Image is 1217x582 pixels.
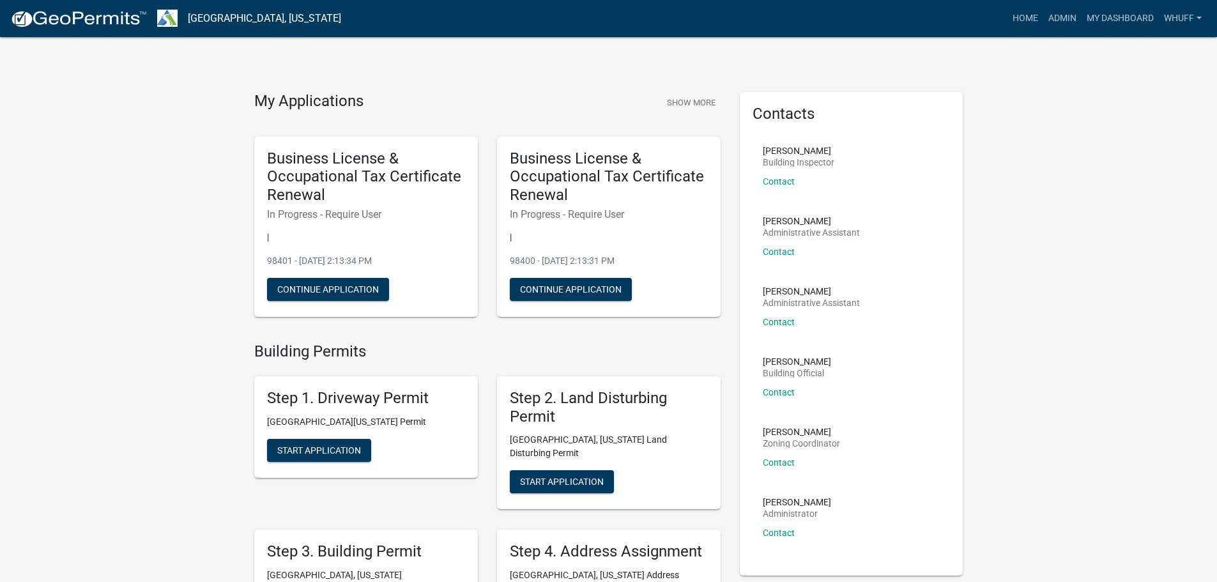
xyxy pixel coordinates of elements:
h5: Step 4. Address Assignment [510,542,708,561]
h5: Step 1. Driveway Permit [267,389,465,408]
p: Administrative Assistant [763,298,860,307]
a: Contact [763,457,795,468]
p: 98400 - [DATE] 2:13:31 PM [510,254,708,268]
a: Contact [763,176,795,187]
p: | [510,231,708,244]
h5: Step 3. Building Permit [267,542,465,561]
h5: Step 2. Land Disturbing Permit [510,389,708,426]
p: Building Inspector [763,158,834,167]
h6: In Progress - Require User [267,208,465,220]
button: Show More [662,92,721,113]
h5: Business License & Occupational Tax Certificate Renewal [267,149,465,204]
p: Administrative Assistant [763,228,860,237]
p: [GEOGRAPHIC_DATA][US_STATE] Permit [267,415,465,429]
a: whuff [1159,6,1207,31]
h5: Business License & Occupational Tax Certificate Renewal [510,149,708,204]
h4: My Applications [254,92,364,111]
button: Continue Application [510,278,632,301]
a: Contact [763,528,795,538]
button: Start Application [510,470,614,493]
button: Start Application [267,439,371,462]
span: Start Application [277,445,361,455]
p: [PERSON_NAME] [763,357,831,366]
span: Start Application [520,477,604,487]
p: Administrator [763,509,831,518]
h4: Building Permits [254,342,721,361]
a: Contact [763,317,795,327]
img: Troup County, Georgia [157,10,178,27]
p: [GEOGRAPHIC_DATA], [US_STATE] Land Disturbing Permit [510,433,708,460]
p: [PERSON_NAME] [763,427,840,436]
p: 98401 - [DATE] 2:13:34 PM [267,254,465,268]
a: [GEOGRAPHIC_DATA], [US_STATE] [188,8,341,29]
a: Contact [763,247,795,257]
p: [PERSON_NAME] [763,498,831,507]
p: Zoning Coordinator [763,439,840,448]
p: [PERSON_NAME] [763,217,860,226]
h5: Contacts [753,105,951,123]
a: My Dashboard [1082,6,1159,31]
a: Admin [1043,6,1082,31]
p: [PERSON_NAME] [763,146,834,155]
p: Building Official [763,369,831,378]
a: Home [1007,6,1043,31]
a: Contact [763,387,795,397]
h6: In Progress - Require User [510,208,708,220]
button: Continue Application [267,278,389,301]
p: | [267,231,465,244]
p: [PERSON_NAME] [763,287,860,296]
